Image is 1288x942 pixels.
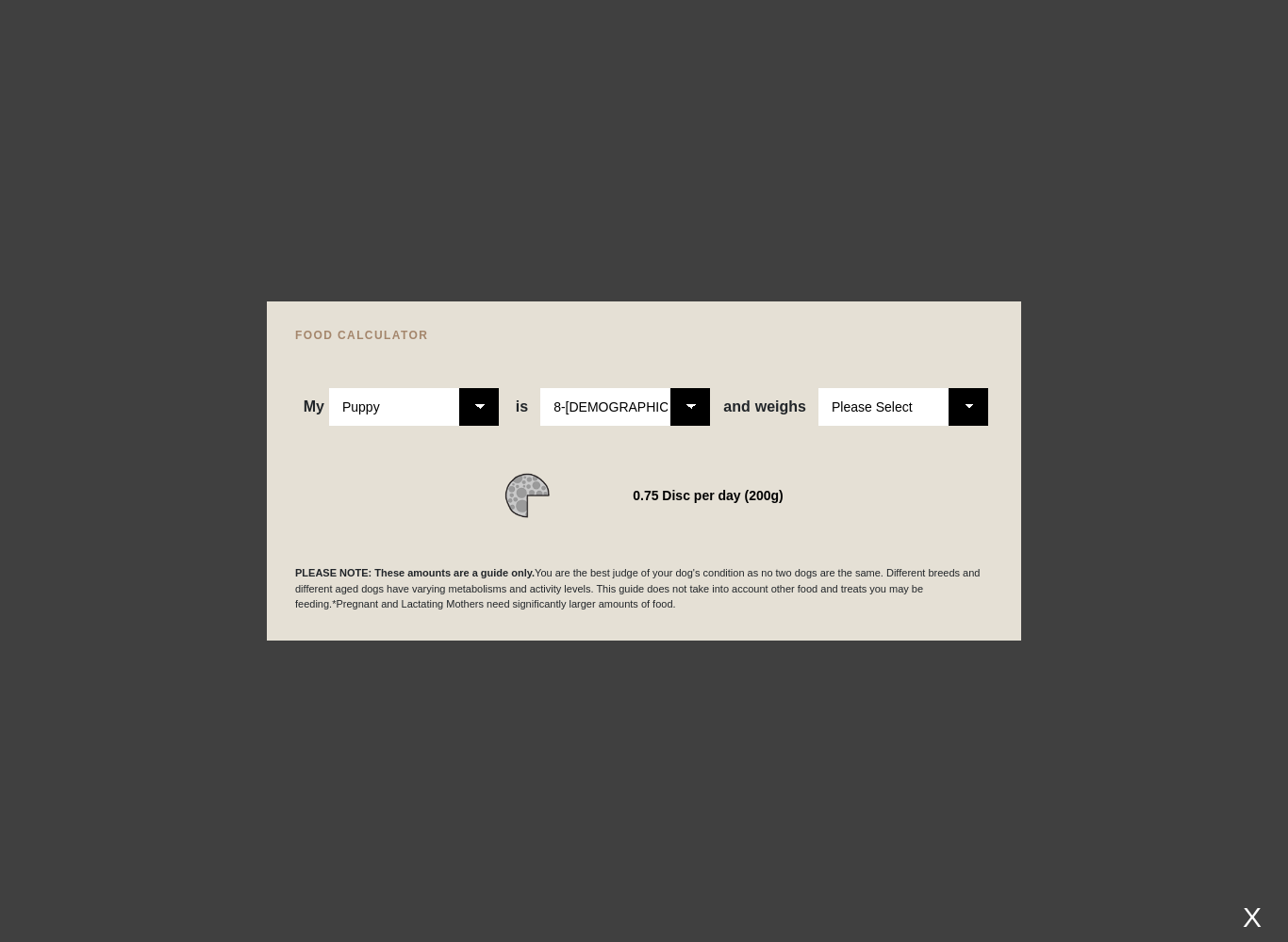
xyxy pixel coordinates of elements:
[1235,901,1269,933] div: X
[304,398,324,415] span: My
[295,567,535,578] b: PLEASE NOTE: These amounts are a guide only.
[295,330,993,341] h4: FOOD CALCULATOR
[633,482,784,509] div: 0.75 Disc per day (200g)
[723,398,806,415] span: weighs
[516,398,528,415] span: is
[295,565,993,612] p: You are the best judge of your dog's condition as no two dogs are the same. Different breeds and ...
[723,398,754,415] span: and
